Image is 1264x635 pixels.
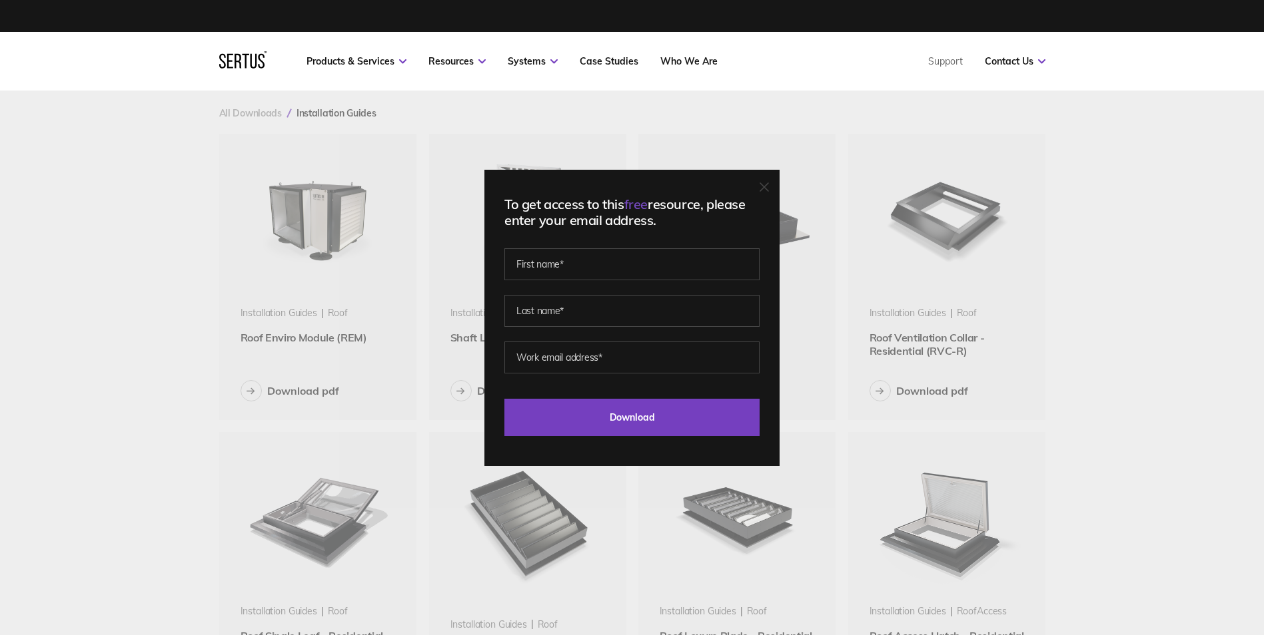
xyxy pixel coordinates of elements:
iframe: Chat Widget [1024,481,1264,635]
a: Resources [428,55,486,67]
a: Systems [508,55,558,67]
input: Download [504,399,760,436]
span: free [624,196,648,212]
div: To get access to this resource, please enter your email address. [504,196,760,228]
a: Who We Are [660,55,718,67]
a: Contact Us [985,55,1045,67]
input: Last name* [504,295,760,327]
a: Products & Services [307,55,406,67]
input: First name* [504,248,760,280]
a: Support [928,55,963,67]
a: Case Studies [580,55,638,67]
input: Work email address* [504,341,760,373]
